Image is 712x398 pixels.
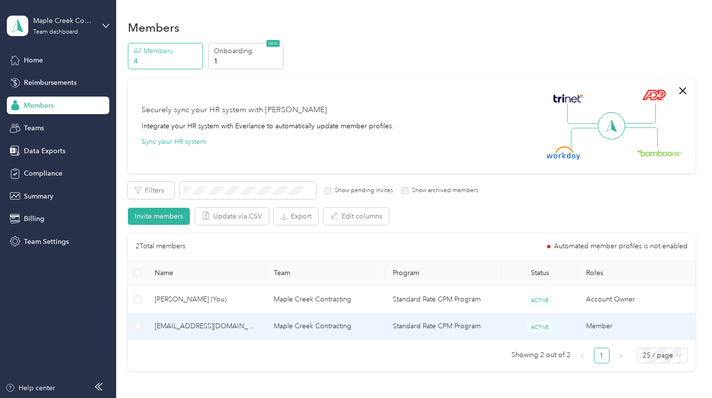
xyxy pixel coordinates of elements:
[155,269,258,277] span: Name
[324,208,389,225] button: Edit columns
[24,214,44,224] span: Billing
[147,313,266,340] td: rinkles12@yahoo.com
[24,237,69,247] span: Team Settings
[134,56,200,66] p: 4
[570,127,605,147] img: Line Left Down
[594,348,609,363] a: 1
[134,46,200,56] p: All Members
[24,55,43,65] span: Home
[142,104,327,116] div: Securely sync your HR system with [PERSON_NAME]
[266,313,385,340] td: Maple Creek Contracting
[147,286,266,313] td: John (You)
[579,353,585,359] span: left
[385,313,501,340] td: Standard Rate CPM Program
[24,100,54,111] span: Members
[624,127,658,148] img: Line Right Down
[578,259,697,286] th: Roles
[528,295,552,305] span: ACTIVE
[385,286,501,313] td: Standard Rate CPM Program
[385,259,501,286] th: Program
[24,123,44,133] span: Teams
[574,348,590,363] li: Previous Page
[567,103,601,124] img: Line Left Up
[408,186,478,195] label: Show archived members
[528,322,552,332] span: ACTIVE
[637,348,688,363] div: Page Size
[657,343,712,398] iframe: Everlance-gr Chat Button Frame
[642,89,666,100] img: ADP
[613,348,629,363] li: Next Page
[5,383,55,393] button: Help center
[142,121,394,131] div: Integrate your HR system with Everlance to automatically update member profiles.
[622,103,656,124] img: Line Right Up
[511,348,570,362] span: Showing 2 out of 2
[266,259,385,286] th: Team
[147,259,266,286] th: Name
[155,321,258,332] span: [EMAIL_ADDRESS][DOMAIN_NAME]
[128,22,180,33] h1: Members
[551,92,585,105] img: Trinet
[274,208,318,225] button: Export
[266,40,280,47] span: NEW
[643,348,682,363] span: 25 / page
[136,241,185,252] p: 2 Total members
[128,182,174,199] button: Filters
[195,208,269,225] button: Update via CSV
[155,294,258,305] span: [PERSON_NAME] (You)
[128,208,190,225] button: Invite members
[637,149,682,156] img: BambooHR
[24,146,65,156] span: Data Exports
[33,29,78,35] div: Team dashboard
[613,348,629,363] button: right
[618,353,624,359] span: right
[33,16,94,26] div: Maple Creek Contracting
[501,259,579,286] th: Status
[554,243,688,250] span: Automated member profiles is not enabled
[24,191,53,201] span: Summary
[214,46,280,56] p: Onboarding
[331,186,393,195] label: Show pending invites
[578,286,697,313] td: Account Owner
[142,137,206,147] button: Sync your HR system
[24,78,77,88] span: Reimbursements
[574,348,590,363] button: left
[578,313,697,340] td: Member
[24,168,62,179] span: Compliance
[594,348,610,363] li: 1
[547,146,581,160] img: Workday
[266,286,385,313] td: Maple Creek Contracting
[214,56,280,66] p: 1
